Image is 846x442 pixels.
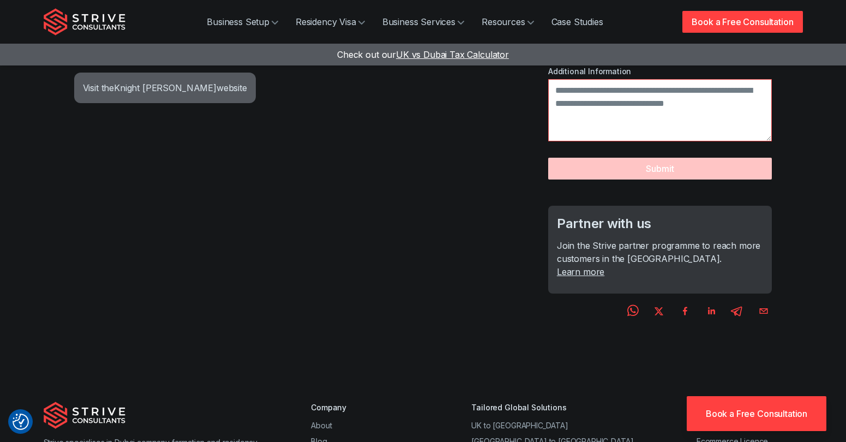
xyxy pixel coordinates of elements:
[311,402,409,413] div: Company
[755,302,772,320] button: Knight Knox
[473,11,543,33] a: Resources
[44,402,125,429] img: Strive Consultants
[471,402,633,413] div: Tailored Global Solutions
[287,11,374,33] a: Residency Visa
[74,73,256,103] a: Visit theKnight [PERSON_NAME]website
[13,414,29,430] button: Consent Preferences
[471,421,568,430] a: UK to [GEOGRAPHIC_DATA]
[676,302,694,320] button: Knight Knox
[337,49,509,60] a: Check out ourUK vs Dubai Tax Calculator
[557,265,604,278] a: Learn more
[198,11,287,33] a: Business Setup
[557,239,764,278] p: Join the Strive partner programme to reach more customers in the [GEOGRAPHIC_DATA].
[682,11,802,33] a: Book a Free Consultation
[311,421,332,430] a: About
[687,396,826,431] a: Book a Free Consultation
[543,11,612,33] a: Case Studies
[396,49,509,60] span: UK vs Dubai Tax Calculator
[374,11,473,33] a: Business Services
[548,158,772,180] button: Submit
[557,214,764,232] h3: Partner with us
[548,65,772,77] label: Additional Information
[13,414,29,430] img: Revisit consent button
[44,8,125,35] img: Strive Consultants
